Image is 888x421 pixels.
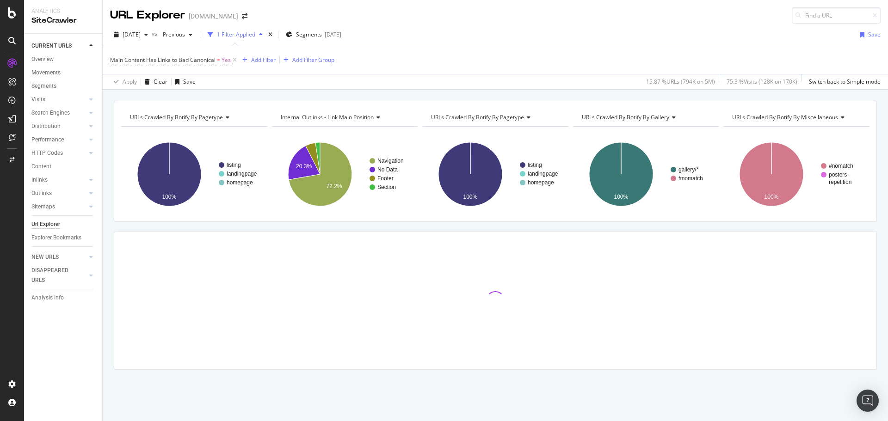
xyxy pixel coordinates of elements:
div: Explorer Bookmarks [31,233,81,243]
div: CURRENT URLS [31,41,72,51]
div: arrow-right-arrow-left [242,13,247,19]
svg: A chart. [422,134,568,214]
text: Section [377,184,396,190]
text: landingpage [227,171,257,177]
a: Content [31,162,96,171]
h4: URLs Crawled By Botify By miscellaneous [730,110,861,125]
span: URLs Crawled By Botify By pagetype [130,113,223,121]
div: Add Filter [251,56,276,64]
div: SiteCrawler [31,15,95,26]
div: [DOMAIN_NAME] [189,12,238,21]
a: NEW URLS [31,252,86,262]
a: Visits [31,95,86,104]
div: Open Intercom Messenger [857,390,879,412]
span: Yes [222,54,231,67]
div: HTTP Codes [31,148,63,158]
a: Sitemaps [31,202,86,212]
text: posters- [829,171,849,178]
a: Overview [31,55,96,64]
text: homepage [528,179,554,186]
div: 75.3 % Visits ( 128K on 170K ) [727,78,797,85]
div: Movements [31,68,61,78]
div: Inlinks [31,175,48,185]
div: Save [183,78,196,85]
div: DISAPPEARED URLS [31,266,78,285]
div: Clear [154,78,167,85]
a: Explorer Bookmarks [31,233,96,243]
span: Segments [296,31,322,38]
text: gallery/* [678,166,699,173]
h4: URLs Crawled By Botify By pagetype [128,110,259,125]
div: Sitemaps [31,202,55,212]
h4: Internal Outlinks - Link Main Position [279,110,410,125]
button: Add Filter Group [280,55,334,66]
div: NEW URLS [31,252,59,262]
div: Performance [31,135,64,145]
div: URL Explorer [110,7,185,23]
div: 1 Filter Applied [217,31,255,38]
span: URLs Crawled By Botify By gallery [582,113,669,121]
svg: A chart. [573,134,719,214]
text: listing [227,162,241,168]
button: Add Filter [239,55,276,66]
div: Search Engines [31,108,70,118]
span: Main Content Has Links to Bad Canonical [110,56,216,64]
span: 2025 Sep. 17th [123,31,141,38]
div: Segments [31,81,56,91]
button: Clear [141,74,167,89]
button: [DATE] [110,27,152,42]
text: Navigation [377,158,404,164]
button: Previous [159,27,196,42]
a: CURRENT URLS [31,41,86,51]
h4: URLs Crawled By Botify By gallery [580,110,711,125]
div: Add Filter Group [292,56,334,64]
a: DISAPPEARED URLS [31,266,86,285]
text: repetition [829,179,851,185]
a: Inlinks [31,175,86,185]
div: Distribution [31,122,61,131]
text: 100% [162,194,177,200]
text: 20.3% [296,163,312,170]
input: Find a URL [792,7,881,24]
text: 72.2% [326,183,342,189]
div: Apply [123,78,137,85]
div: Url Explorer [31,220,60,229]
div: [DATE] [325,31,341,38]
text: 100% [614,194,628,200]
text: homepage [227,179,253,186]
text: #nomatch [829,163,853,169]
div: Outlinks [31,189,52,198]
text: 100% [463,194,478,200]
h4: URLs Crawled By Botify By pagetype [429,110,560,125]
svg: A chart. [121,134,267,214]
div: Visits [31,95,45,104]
div: 15.87 % URLs ( 794K on 5M ) [646,78,715,85]
text: listing [528,162,542,168]
div: Save [868,31,881,38]
svg: A chart. [272,134,418,214]
button: Save [172,74,196,89]
span: = [217,56,220,64]
text: #nomatch [678,175,703,182]
a: Url Explorer [31,220,96,229]
button: Save [857,27,881,42]
a: Outlinks [31,189,86,198]
text: 100% [765,194,779,200]
button: 1 Filter Applied [204,27,266,42]
a: Segments [31,81,96,91]
text: No Data [377,166,398,173]
a: Analysis Info [31,293,96,303]
a: HTTP Codes [31,148,86,158]
div: Analysis Info [31,293,64,303]
button: Switch back to Simple mode [805,74,881,89]
button: Apply [110,74,137,89]
div: times [266,30,274,39]
svg: A chart. [723,134,869,214]
a: Performance [31,135,86,145]
button: Segments[DATE] [282,27,345,42]
span: Previous [159,31,185,38]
